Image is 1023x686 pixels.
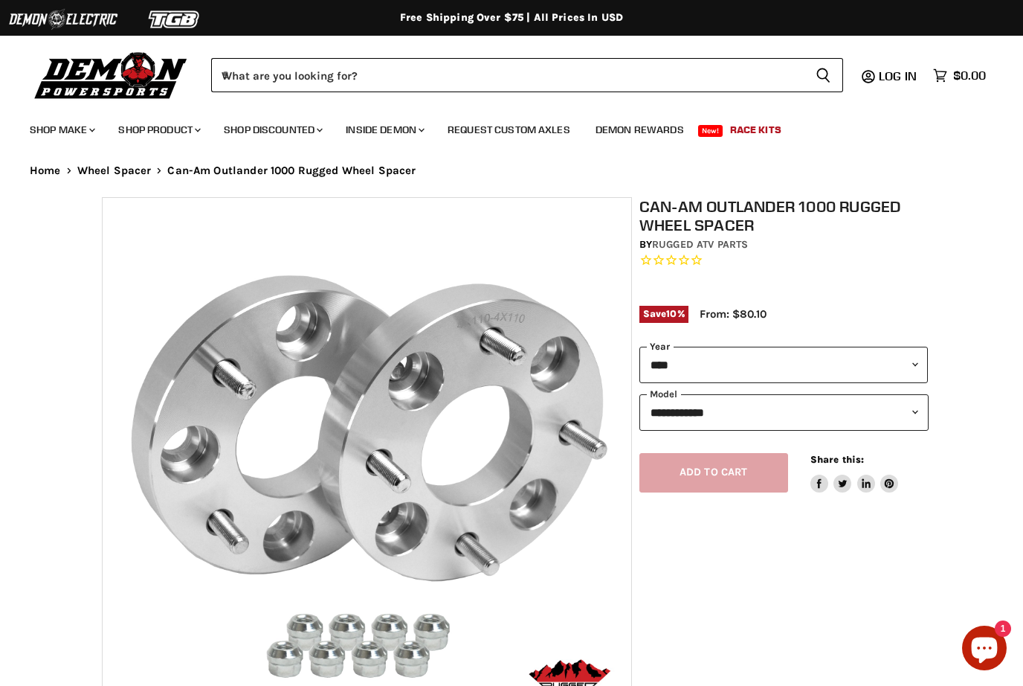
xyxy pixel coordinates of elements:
[804,58,843,92] button: Search
[107,115,210,145] a: Shop Product
[19,115,104,145] a: Shop Make
[879,68,917,83] span: Log in
[436,115,581,145] a: Request Custom Axles
[30,48,193,101] img: Demon Powersports
[211,58,804,92] input: When autocomplete results are available use up and down arrows to review and enter to select
[953,68,986,83] span: $0.00
[652,238,748,251] a: Rugged ATV Parts
[119,5,230,33] img: TGB Logo 2
[213,115,332,145] a: Shop Discounted
[719,115,793,145] a: Race Kits
[639,253,929,269] span: Rated 0.0 out of 5 stars 0 reviews
[7,5,119,33] img: Demon Electric Logo 2
[810,454,864,465] span: Share this:
[335,115,433,145] a: Inside Demon
[700,307,767,321] span: From: $80.10
[639,347,929,383] select: year
[639,197,929,234] h1: Can-Am Outlander 1000 Rugged Wheel Spacer
[19,109,982,145] ul: Main menu
[810,453,899,493] aside: Share this:
[639,306,688,322] span: Save %
[584,115,695,145] a: Demon Rewards
[167,164,416,177] span: Can-Am Outlander 1000 Rugged Wheel Spacer
[639,394,929,431] select: modal-name
[30,164,61,177] a: Home
[698,125,723,137] span: New!
[958,626,1011,674] inbox-online-store-chat: Shopify online store chat
[666,308,677,319] span: 10
[211,58,843,92] form: Product
[639,237,929,253] div: by
[77,164,152,177] a: Wheel Spacer
[926,65,993,86] a: $0.00
[872,69,926,83] a: Log in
